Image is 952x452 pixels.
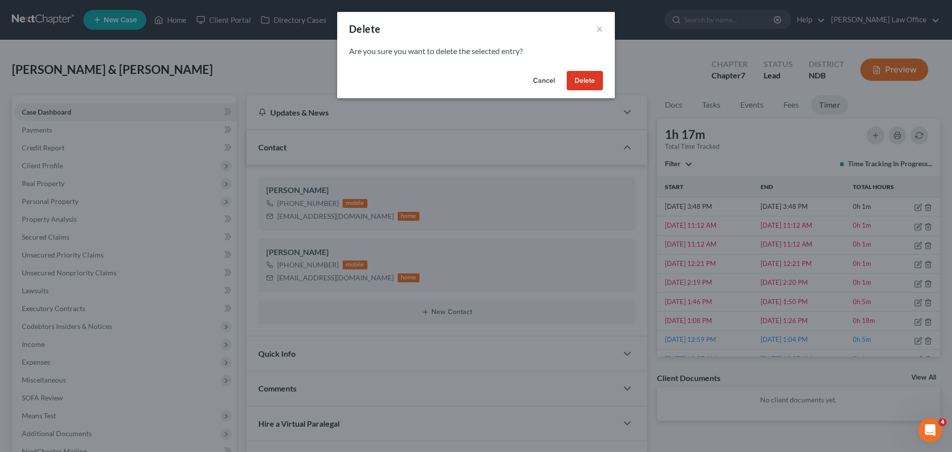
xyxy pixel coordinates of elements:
[525,71,563,91] button: Cancel
[349,22,380,36] div: Delete
[596,23,603,35] button: ×
[349,46,603,57] p: Are you sure you want to delete the selected entry?
[918,418,942,442] iframe: Intercom live chat
[567,71,603,91] button: Delete
[939,418,947,426] span: 4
